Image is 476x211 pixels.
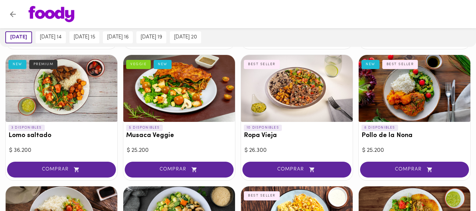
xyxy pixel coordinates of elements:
h3: Pollo de la Nona [361,132,468,139]
button: COMPRAR [360,162,469,178]
span: COMPRAR [16,167,107,173]
h3: Lomo saltado [8,132,115,139]
p: 10 DISPONIBLES [244,125,282,131]
h3: Ropa Vieja [244,132,350,139]
div: Musaca Veggie [123,55,235,122]
p: 5 DISPONIBLES [126,125,163,131]
button: COMPRAR [242,162,351,178]
button: [DATE] 15 [69,31,99,43]
div: $ 36.200 [9,147,114,155]
span: [DATE] 16 [107,34,129,41]
span: [DATE] 14 [40,34,62,41]
p: 8 DISPONIBLES [361,125,398,131]
img: logo.png [29,6,74,22]
button: [DATE] 20 [170,31,201,43]
div: Pollo de la Nona [359,55,470,122]
span: [DATE] 20 [174,34,197,41]
div: NEW [154,60,172,69]
button: [DATE] 16 [103,31,133,43]
div: $ 26.300 [245,147,349,155]
div: Ropa Vieja [241,55,353,122]
button: [DATE] [5,31,32,43]
div: BEST SELLER [382,60,418,69]
h3: Musaca Veggie [126,132,232,139]
p: 3 DISPONIBLES [8,125,45,131]
span: COMPRAR [251,167,342,173]
button: [DATE] 19 [136,31,166,43]
button: COMPRAR [125,162,234,178]
div: NEW [361,60,379,69]
span: COMPRAR [134,167,225,173]
div: VEGGIE [126,60,151,69]
div: Lomo saltado [6,55,117,122]
span: COMPRAR [369,167,460,173]
button: Volver [4,6,21,23]
div: $ 25.200 [127,147,231,155]
div: PREMIUM [29,60,58,69]
div: $ 25.200 [362,147,467,155]
span: [DATE] [10,34,27,41]
div: NEW [8,60,26,69]
iframe: Messagebird Livechat Widget [435,170,469,204]
div: BEST SELLER [244,191,280,200]
button: COMPRAR [7,162,116,178]
span: [DATE] 15 [74,34,95,41]
span: [DATE] 19 [141,34,162,41]
div: BEST SELLER [244,60,280,69]
button: [DATE] 14 [36,31,66,43]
